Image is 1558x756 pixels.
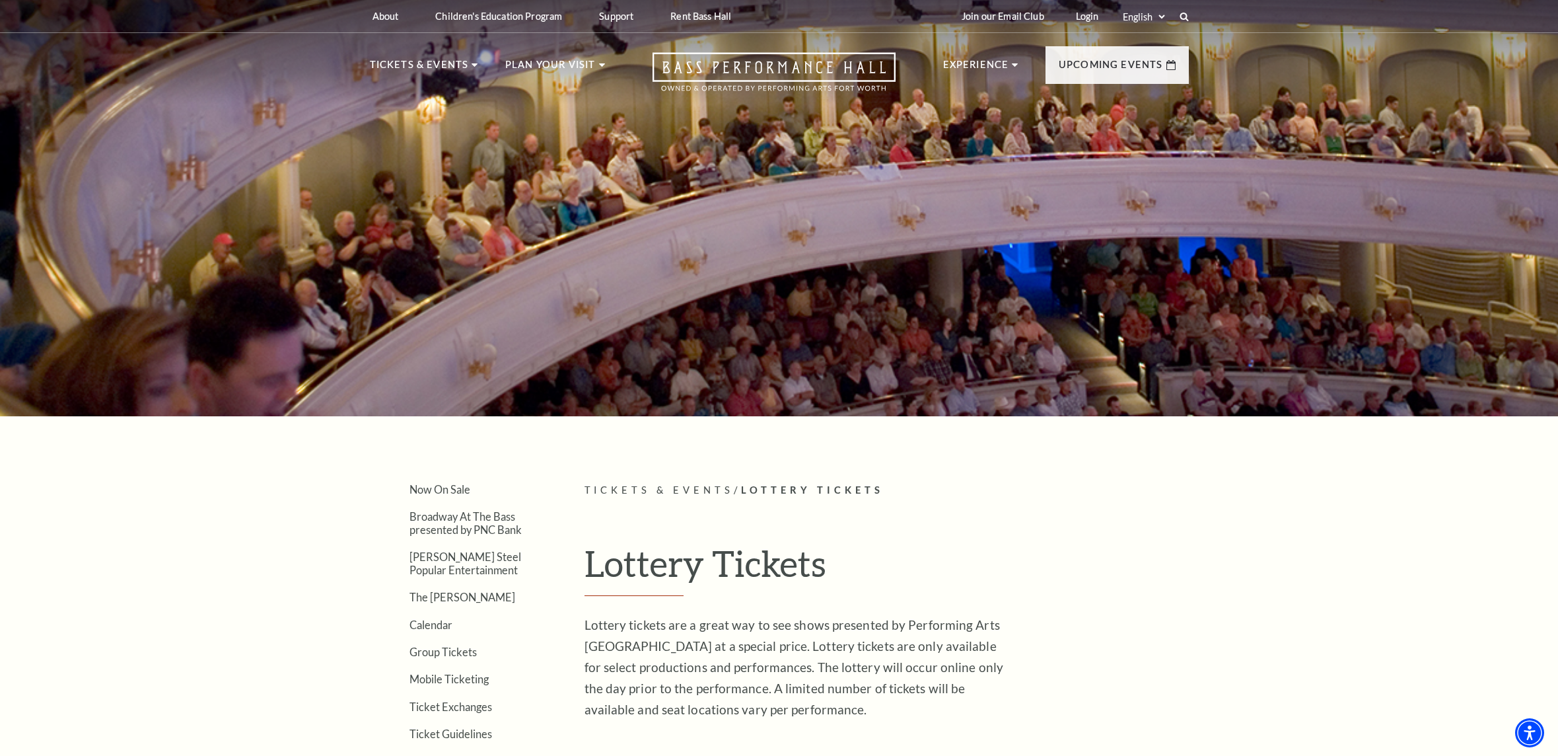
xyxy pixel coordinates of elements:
[409,700,492,713] a: Ticket Exchanges
[409,728,492,740] a: Ticket Guidelines
[741,484,884,496] span: Lottery Tickets
[1059,57,1163,81] p: Upcoming Events
[1515,718,1544,747] div: Accessibility Menu
[409,673,489,685] a: Mobile Ticketing
[409,510,522,535] a: Broadway At The Bass presented by PNC Bank
[584,542,1189,596] h1: Lottery Tickets
[584,615,1014,720] p: Lottery tickets are a great way to see shows presented by Performing Arts [GEOGRAPHIC_DATA] at a ...
[505,57,596,81] p: Plan Your Visit
[372,11,399,22] p: About
[605,52,943,104] a: Open this option
[409,591,515,603] a: The [PERSON_NAME]
[670,11,731,22] p: Rent Bass Hall
[409,619,452,631] a: Calendar
[409,483,470,496] a: Now On Sale
[1120,11,1167,23] select: Select:
[370,57,469,81] p: Tickets & Events
[943,57,1009,81] p: Experience
[409,550,521,576] a: [PERSON_NAME] Steel Popular Entertainment
[435,11,562,22] p: Children's Education Program
[409,646,477,658] a: Group Tickets
[584,484,734,496] span: Tickets & Events
[599,11,633,22] p: Support
[584,482,1189,499] p: /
